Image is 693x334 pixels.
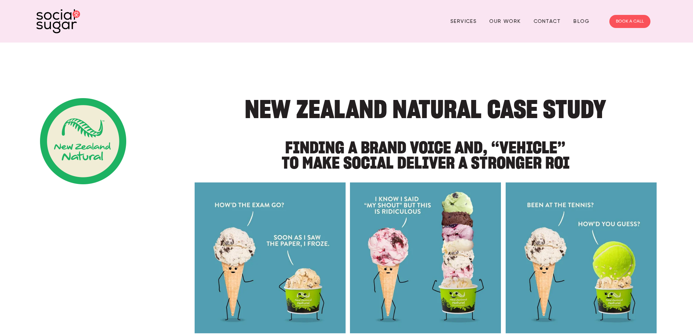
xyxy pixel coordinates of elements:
[195,182,346,333] img: 23621259_1752443188119846_1107939222566024989_n.jpg
[195,98,657,120] h1: New Zealand Natural Case Study
[40,98,178,185] img: Client-logo-2-NZN.png
[350,182,501,333] img: 24174151_1769106536453511_5260008754667274325_n.jpg
[506,182,657,333] img: 25442948_1792758620754969_609276012805710550_n.jpg
[534,16,561,27] a: Contact
[195,133,657,170] h2: FINDING A BRAND VOICE AND, “VEHICLE” TO MAKE SOCIAL DELIVER A STRONGER ROI
[489,16,521,27] a: Our Work
[609,15,650,28] a: BOOK A CALL
[36,9,80,33] img: SocialSugar
[450,16,477,27] a: Services
[573,16,589,27] a: Blog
